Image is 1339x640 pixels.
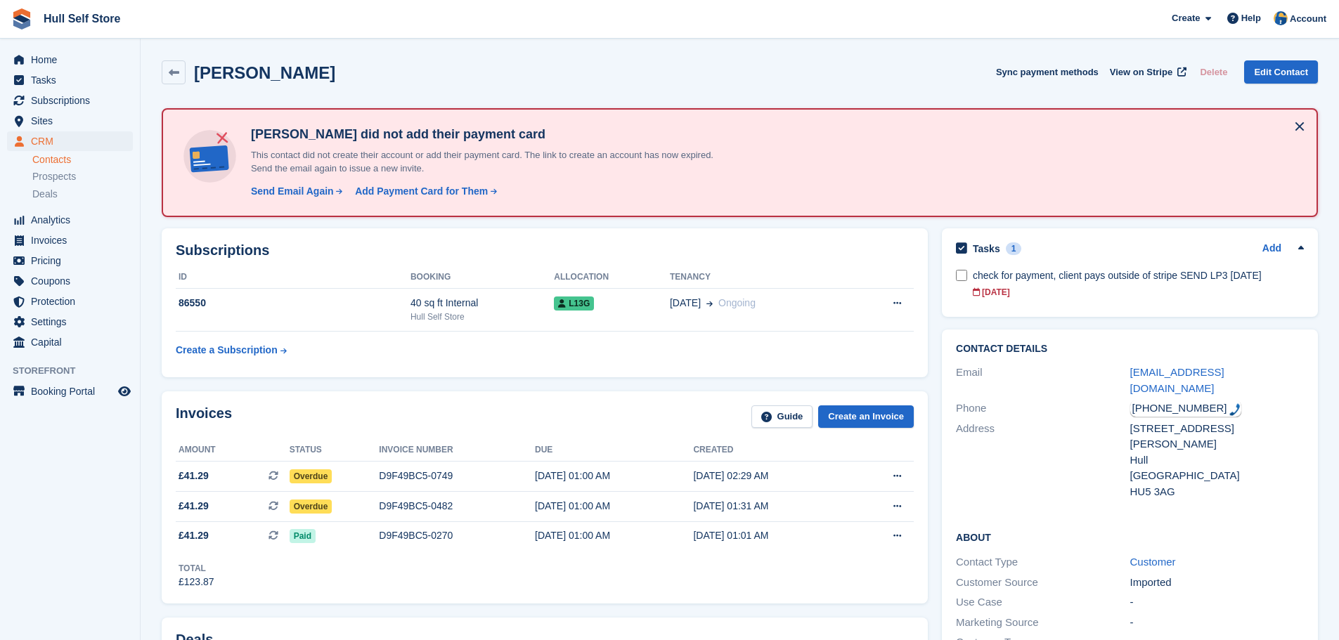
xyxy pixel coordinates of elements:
[7,312,133,332] a: menu
[693,439,851,462] th: Created
[751,405,813,429] a: Guide
[245,126,737,143] h4: [PERSON_NAME] did not add their payment card
[996,60,1099,84] button: Sync payment methods
[1274,11,1288,25] img: Hull Self Store
[956,421,1130,500] div: Address
[1130,366,1224,394] a: [EMAIL_ADDRESS][DOMAIN_NAME]
[31,251,115,270] span: Pricing
[355,184,488,199] div: Add Payment Card for Them
[973,286,1304,299] div: [DATE]
[535,469,693,483] div: [DATE] 01:00 AM
[31,111,115,131] span: Sites
[251,184,334,199] div: Send Email Again
[956,365,1130,396] div: Email
[176,405,232,429] h2: Invoices
[7,332,133,352] a: menu
[11,8,32,30] img: stora-icon-8386f47178a22dfd0bd8f6a31ec36ba5ce8667c1dd55bd0f319d3a0aa187defe.svg
[1130,452,1304,469] div: Hull
[670,296,701,311] span: [DATE]
[176,439,290,462] th: Amount
[7,210,133,230] a: menu
[956,530,1304,544] h2: About
[410,266,554,289] th: Booking
[7,70,133,90] a: menu
[176,337,287,363] a: Create a Subscription
[31,131,115,151] span: CRM
[13,364,140,378] span: Storefront
[179,469,209,483] span: £41.29
[179,528,209,543] span: £41.29
[1130,575,1304,591] div: Imported
[1130,468,1304,484] div: [GEOGRAPHIC_DATA]
[1130,556,1176,568] a: Customer
[693,499,851,514] div: [DATE] 01:31 AM
[693,469,851,483] div: [DATE] 02:29 AM
[32,187,133,202] a: Deals
[7,292,133,311] a: menu
[1130,400,1241,417] div: Call: +447497543171
[7,381,133,401] a: menu
[973,268,1304,283] div: check for payment, client pays outside of stripe SEND LP3 [DATE]
[116,383,133,400] a: Preview store
[31,70,115,90] span: Tasks
[179,499,209,514] span: £41.29
[31,312,115,332] span: Settings
[379,439,535,462] th: Invoice number
[956,594,1130,610] div: Use Case
[1110,65,1172,79] span: View on Stripe
[535,499,693,514] div: [DATE] 01:00 AM
[32,169,133,184] a: Prospects
[31,292,115,311] span: Protection
[410,296,554,311] div: 40 sq ft Internal
[32,188,58,201] span: Deals
[7,50,133,70] a: menu
[670,266,851,289] th: Tenancy
[718,297,756,308] span: Ongoing
[973,242,1000,255] h2: Tasks
[554,266,670,289] th: Allocation
[1130,615,1304,631] div: -
[32,153,133,166] a: Contacts
[1241,11,1261,25] span: Help
[535,439,693,462] th: Due
[693,528,851,543] div: [DATE] 01:01 AM
[32,170,76,183] span: Prospects
[1006,242,1022,255] div: 1
[38,7,126,30] a: Hull Self Store
[956,615,1130,631] div: Marketing Source
[7,131,133,151] a: menu
[818,405,914,429] a: Create an Invoice
[1130,594,1304,610] div: -
[31,332,115,352] span: Capital
[973,261,1304,306] a: check for payment, client pays outside of stripe SEND LP3 [DATE] [DATE]
[349,184,498,199] a: Add Payment Card for Them
[31,50,115,70] span: Home
[180,126,240,186] img: no-card-linked-e7822e413c904bf8b177c4d89f31251c4716f9871600ec3ca5bfc59e148c83f4.svg
[7,230,133,250] a: menu
[379,499,535,514] div: D9F49BC5-0482
[554,296,594,311] span: L13G
[1194,60,1233,84] button: Delete
[7,271,133,291] a: menu
[7,111,133,131] a: menu
[194,63,335,82] h2: [PERSON_NAME]
[956,400,1130,417] div: Phone
[379,469,535,483] div: D9F49BC5-0749
[1262,241,1281,257] a: Add
[176,343,278,358] div: Create a Subscription
[7,91,133,110] a: menu
[31,381,115,401] span: Booking Portal
[31,230,115,250] span: Invoices
[1229,403,1241,416] img: hfpfyWBK5wQHBAGPgDf9c6qAYOxxMAAAAASUVORK5CYII=
[176,242,914,259] h2: Subscriptions
[245,148,737,176] p: This contact did not create their account or add their payment card. The link to create an accoun...
[956,344,1304,355] h2: Contact Details
[956,575,1130,591] div: Customer Source
[31,271,115,291] span: Coupons
[1130,484,1304,500] div: HU5 3AG
[1172,11,1200,25] span: Create
[290,439,380,462] th: Status
[1130,421,1304,452] div: [STREET_ADDRESS][PERSON_NAME]
[956,554,1130,570] div: Contact Type
[290,499,332,514] span: Overdue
